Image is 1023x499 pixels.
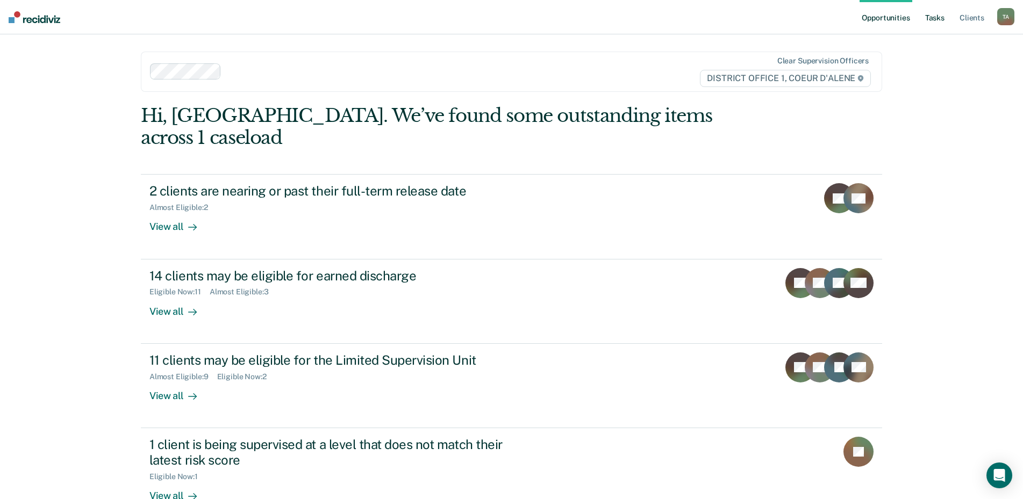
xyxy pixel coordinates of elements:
[149,352,527,368] div: 11 clients may be eligible for the Limited Supervision Unit
[997,8,1014,25] div: T A
[149,287,210,296] div: Eligible Now : 11
[141,344,882,428] a: 11 clients may be eligible for the Limited Supervision UnitAlmost Eligible:9Eligible Now:2View all
[141,105,734,149] div: Hi, [GEOGRAPHIC_DATA]. We’ve found some outstanding items across 1 caseload
[210,287,277,296] div: Almost Eligible : 3
[149,268,527,284] div: 14 clients may be eligible for earned discharge
[777,56,869,66] div: Clear supervision officers
[149,296,210,317] div: View all
[141,259,882,344] a: 14 clients may be eligible for earned dischargeEligible Now:11Almost Eligible:3View all
[149,372,217,381] div: Almost Eligible : 9
[149,437,527,468] div: 1 client is being supervised at a level that does not match their latest risk score
[149,472,206,481] div: Eligible Now : 1
[9,11,60,23] img: Recidiviz
[149,381,210,402] div: View all
[149,212,210,233] div: View all
[149,203,217,212] div: Almost Eligible : 2
[700,70,871,87] span: DISTRICT OFFICE 1, COEUR D'ALENE
[149,183,527,199] div: 2 clients are nearing or past their full-term release date
[217,372,275,381] div: Eligible Now : 2
[141,174,882,259] a: 2 clients are nearing or past their full-term release dateAlmost Eligible:2View all
[997,8,1014,25] button: TA
[986,462,1012,488] div: Open Intercom Messenger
